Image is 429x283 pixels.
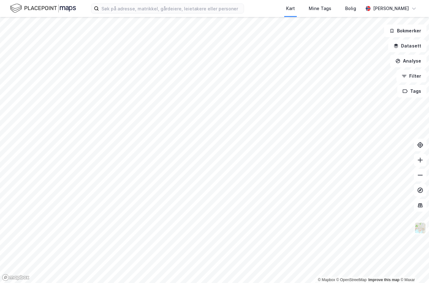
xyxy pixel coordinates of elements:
[368,278,399,282] a: Improve this map
[397,85,426,97] button: Tags
[345,5,356,12] div: Bolig
[396,70,426,82] button: Filter
[10,3,76,14] img: logo.f888ab2527a4732fd821a326f86c7f29.svg
[390,55,426,67] button: Analyse
[99,4,244,13] input: Søk på adresse, matrikkel, gårdeiere, leietakere eller personer
[2,274,30,281] a: Mapbox homepage
[414,222,426,234] img: Z
[398,253,429,283] div: Kontrollprogram for chat
[398,253,429,283] iframe: Chat Widget
[309,5,331,12] div: Mine Tags
[286,5,295,12] div: Kart
[388,40,426,52] button: Datasett
[318,278,335,282] a: Mapbox
[336,278,367,282] a: OpenStreetMap
[384,25,426,37] button: Bokmerker
[373,5,409,12] div: [PERSON_NAME]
